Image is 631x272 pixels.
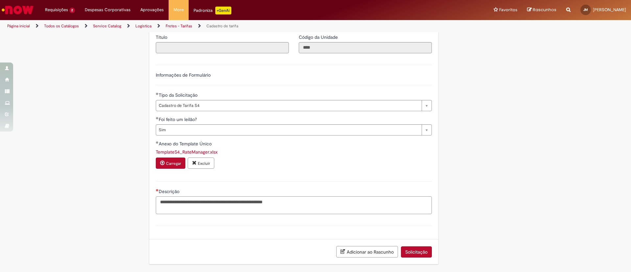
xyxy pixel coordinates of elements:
[198,161,210,166] small: Excluir
[533,7,556,13] span: Rascunhos
[140,7,164,13] span: Aprovações
[156,117,159,119] span: Obrigatório Preenchido
[156,34,169,40] label: Somente leitura - Título
[159,116,198,122] span: Foi feito um leilão?
[159,141,213,147] span: Anexo do Template Único
[156,42,289,53] input: Título
[159,100,418,111] span: Cadastro de Tarifa S4
[5,20,416,32] ul: Trilhas de página
[156,72,211,78] label: Informações de Formulário
[194,7,231,14] div: Padroniza
[401,246,432,258] button: Solicitação
[583,8,588,12] span: JM
[166,23,192,29] a: Fretes - Tarifas
[1,3,35,16] img: ServiceNow
[188,158,214,169] button: Excluir anexo TemplateS4_RateManager.xlsx
[156,196,432,214] textarea: Descrição
[159,188,181,194] span: Descrição
[7,23,30,29] a: Página inicial
[159,125,418,135] span: Sim
[593,7,626,12] span: [PERSON_NAME]
[156,141,159,144] span: Obrigatório Preenchido
[499,7,517,13] span: Favoritos
[215,7,231,14] p: +GenAi
[93,23,121,29] a: Service Catalog
[156,158,185,169] button: Carregar anexo de Anexo do Template Único Required
[135,23,152,29] a: Logistica
[156,189,159,191] span: Obrigatório Preenchido
[85,7,130,13] span: Despesas Corporativas
[156,92,159,95] span: Obrigatório Preenchido
[166,161,181,166] small: Carregar
[527,7,556,13] a: Rascunhos
[159,92,199,98] span: Tipo da Solicitação
[69,8,75,13] span: 2
[336,246,398,258] button: Adicionar ao Rascunho
[44,23,79,29] a: Todos os Catálogos
[45,7,68,13] span: Requisições
[206,23,238,29] a: Cadastro de tarifa
[299,34,339,40] label: Somente leitura - Código da Unidade
[299,42,432,53] input: Código da Unidade
[156,149,218,155] a: Download de TemplateS4_RateManager.xlsx
[174,7,184,13] span: More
